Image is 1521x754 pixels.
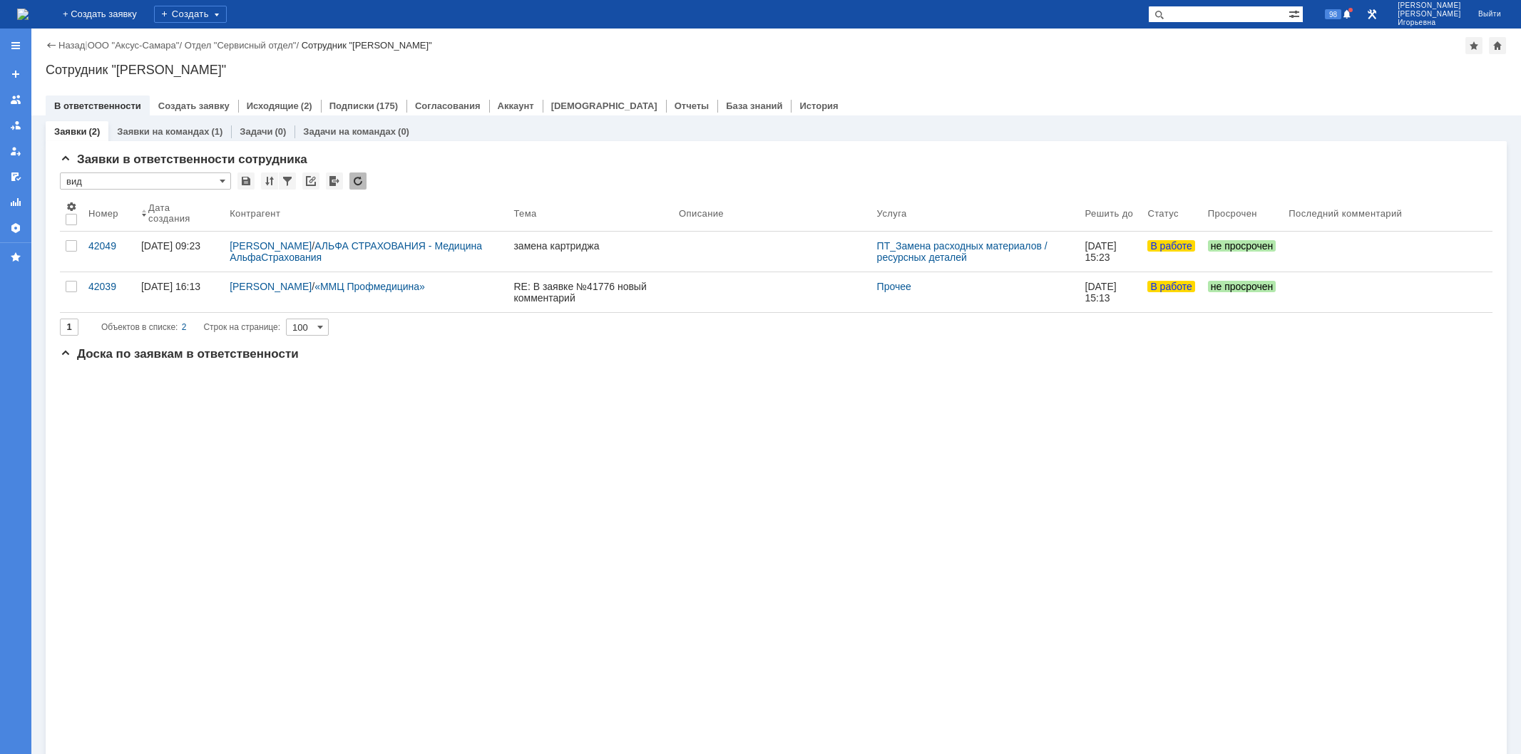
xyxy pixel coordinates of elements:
a: 42039 [83,272,135,312]
th: Дата создания [135,195,224,232]
div: Добавить в избранное [1465,37,1482,54]
span: Доска по заявкам в ответственности [60,347,299,361]
a: Перейти на домашнюю страницу [17,9,29,20]
a: [DATE] 09:23 [135,232,224,272]
div: (1) [211,126,222,137]
a: [DATE] 15:13 [1080,272,1142,312]
a: [PERSON_NAME] [230,281,312,292]
th: Услуга [871,195,1080,232]
a: не просрочен [1202,232,1284,272]
a: В ответственности [54,100,141,111]
span: Заявки в ответственности сотрудника [60,153,307,166]
span: Расширенный поиск [1289,6,1303,20]
div: Сделать домашней страницей [1489,37,1506,54]
div: Решить до [1085,208,1134,219]
a: Создать заявку [4,63,27,86]
span: [DATE] 15:13 [1085,281,1120,304]
a: ООО "Аксус-Самара" [88,40,180,51]
a: Аккаунт [498,100,534,111]
div: Последний комментарий [1289,208,1402,219]
div: Дата создания [148,202,207,224]
div: / [185,40,302,51]
a: Заявки на командах [117,126,209,137]
div: Описание [679,208,724,219]
div: (0) [275,126,286,137]
th: Номер [83,195,135,232]
div: Контрагент [230,208,280,219]
span: В работе [1147,240,1194,252]
span: [DATE] 15:23 [1085,240,1120,263]
div: / [88,40,185,51]
span: Объектов в списке: [101,322,178,332]
div: Скопировать ссылку на список [302,172,319,190]
div: (175) [377,100,398,111]
div: Сортировка... [261,172,278,190]
a: ПТ_Замена расходных материалов / ресурсных деталей [877,240,1050,263]
div: / [230,281,502,292]
div: Статус [1147,208,1178,219]
div: Экспорт списка [326,172,343,190]
i: Строк на странице: [101,319,280,336]
div: [DATE] 16:13 [141,281,200,292]
span: не просрочен [1208,240,1276,252]
a: Перейти в интерфейс администратора [1363,6,1381,23]
div: Сотрудник "[PERSON_NAME]" [46,63,1507,77]
span: В работе [1147,281,1194,292]
a: Заявки [54,126,86,137]
a: «ММЦ Профмедицина» [314,281,425,292]
a: Создать заявку [158,100,230,111]
a: В работе [1142,232,1202,272]
a: Заявки на командах [4,88,27,111]
div: замена картриджа [513,240,667,252]
div: RE: В заявке №41776 новый комментарий [513,281,667,304]
div: 2 [182,319,187,336]
div: / [230,240,502,263]
div: (0) [398,126,409,137]
div: 42039 [88,281,130,292]
div: Услуга [877,208,907,219]
a: Отдел "Сервисный отдел" [185,40,297,51]
a: [PERSON_NAME] [230,240,312,252]
a: Заявки в моей ответственности [4,114,27,137]
a: История [799,100,838,111]
a: [DATE] 15:23 [1080,232,1142,272]
a: 42049 [83,232,135,272]
div: | [85,39,87,50]
div: Просрочен [1208,208,1257,219]
a: замена картриджа [508,232,673,272]
div: Обновлять список [349,172,367,190]
div: 42049 [88,240,130,252]
th: Контрагент [224,195,508,232]
div: Фильтрация... [279,172,296,190]
div: (2) [301,100,312,111]
a: Прочее [877,281,911,292]
a: Задачи [240,126,272,137]
span: не просрочен [1208,281,1276,292]
a: [DATE] 16:13 [135,272,224,312]
a: В работе [1142,272,1202,312]
a: Отчеты [4,191,27,214]
a: Отчеты [675,100,710,111]
span: 98 [1325,9,1341,19]
a: Согласования [415,100,481,111]
a: Настройки [4,217,27,239]
span: Игорьевна [1398,19,1461,27]
span: Настройки [66,201,77,212]
a: Исходящие [247,100,299,111]
a: RE: В заявке №41776 новый комментарий [508,272,673,312]
a: Подписки [329,100,374,111]
div: Сохранить вид [237,172,255,190]
span: [PERSON_NAME] [1398,1,1461,10]
a: Мои заявки [4,140,27,162]
img: logo [17,9,29,20]
span: [PERSON_NAME] [1398,10,1461,19]
a: АЛЬФА СТРАХОВАНИЯ - Медицина АльфаСтрахования [230,240,485,263]
th: Статус [1142,195,1202,232]
div: Создать [154,6,227,23]
div: Номер [88,208,118,219]
a: Мои согласования [4,165,27,188]
div: (2) [88,126,100,137]
div: [DATE] 09:23 [141,240,200,252]
div: Тема [513,208,536,219]
div: Сотрудник "[PERSON_NAME]" [302,40,432,51]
